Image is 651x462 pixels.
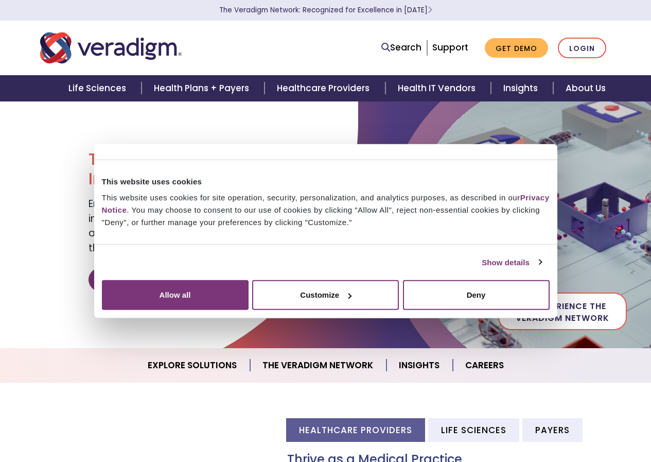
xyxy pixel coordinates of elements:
button: Customize [252,280,399,310]
a: Healthcare Providers [265,75,385,101]
div: This website uses cookies [102,175,550,187]
a: Life Sciences [56,75,142,101]
li: Payers [522,418,583,441]
a: Login [558,38,606,59]
button: Allow all [102,280,249,310]
img: Veradigm logo [40,31,182,65]
span: Learn More [428,5,432,15]
a: Support [432,41,468,54]
a: Careers [453,352,516,379]
a: Search [381,41,421,55]
a: Show details [482,256,541,268]
button: Deny [403,280,550,310]
h1: Transforming Health, Insightfully® [89,149,318,189]
a: About Us [553,75,618,101]
a: Insights [491,75,553,101]
li: Healthcare Providers [286,418,425,441]
a: Discover Veradigm's Value [89,268,248,292]
a: Health IT Vendors [385,75,491,101]
span: Empowering our clients with trusted data, insights, and solutions to help reduce costs and improv... [89,197,315,255]
a: Explore Solutions [135,352,250,379]
a: Insights [386,352,453,379]
a: The Veradigm Network: Recognized for Excellence in [DATE]Learn More [219,5,432,15]
li: Life Sciences [428,418,519,441]
a: Privacy Notice [102,193,550,214]
a: Get Demo [485,38,548,58]
a: Health Plans + Payers [142,75,265,101]
a: The Veradigm Network [250,352,386,379]
div: This website uses cookies for site operation, security, personalization, and analytics purposes, ... [102,192,550,229]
